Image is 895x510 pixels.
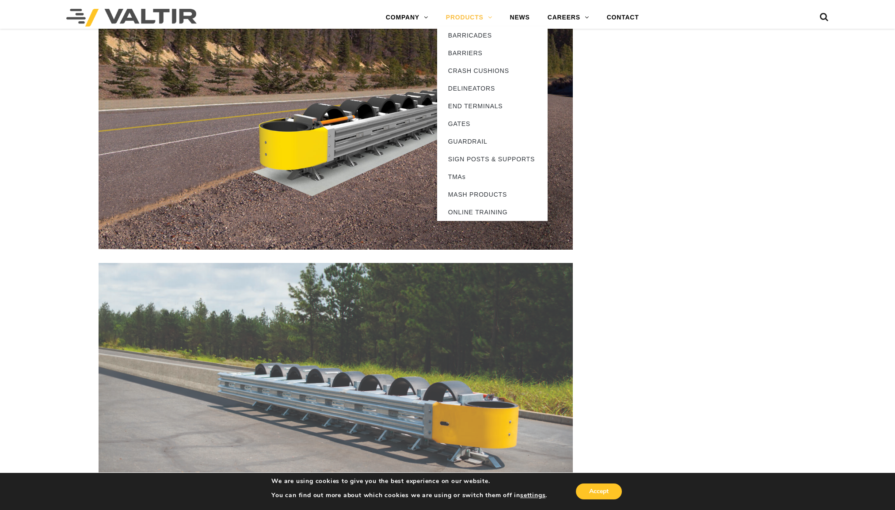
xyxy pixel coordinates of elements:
[437,9,501,27] a: PRODUCTS
[437,27,548,44] a: BARRICADES
[437,97,548,115] a: END TERMINALS
[437,186,548,203] a: MASH PRODUCTS
[437,133,548,150] a: GUARDRAIL
[576,483,622,499] button: Accept
[539,9,598,27] a: CAREERS
[437,203,548,221] a: ONLINE TRAINING
[437,62,548,80] a: CRASH CUSHIONS
[437,150,548,168] a: SIGN POSTS & SUPPORTS
[437,80,548,97] a: DELINEATORS
[598,9,648,27] a: CONTACT
[271,477,547,485] p: We are using cookies to give you the best experience on our website.
[377,9,437,27] a: COMPANY
[66,9,197,27] img: Valtir
[501,9,539,27] a: NEWS
[437,44,548,62] a: BARRIERS
[437,115,548,133] a: GATES
[271,491,547,499] p: You can find out more about which cookies we are using or switch them off in .
[520,491,545,499] button: settings
[437,168,548,186] a: TMAs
